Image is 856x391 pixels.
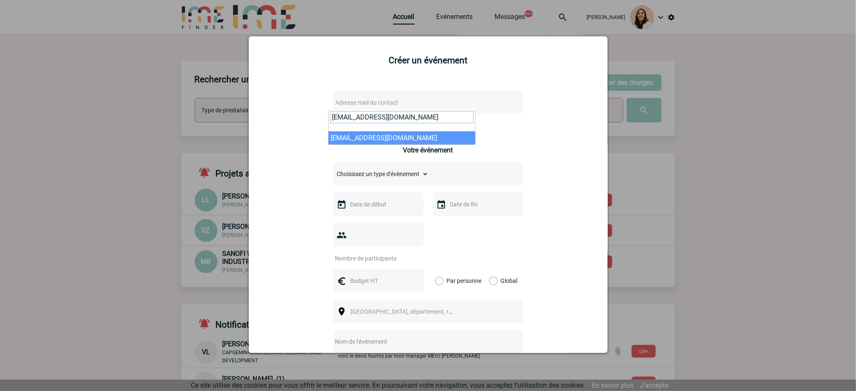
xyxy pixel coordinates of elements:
input: Date de fin [448,199,506,210]
h3: Votre événement [403,146,453,154]
label: Par personne [435,269,444,293]
span: [GEOGRAPHIC_DATA], département, région... [351,308,468,315]
input: Budget HT [348,275,407,286]
input: Nombre de participants [333,253,413,264]
li: [EMAIL_ADDRESS][DOMAIN_NAME] [329,131,476,144]
h2: Créer un événement [259,55,597,65]
input: Nom de l'événement [333,336,501,347]
input: Date de début [348,199,407,210]
span: Adresse mail du contact [336,99,399,106]
label: Global [489,269,495,293]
